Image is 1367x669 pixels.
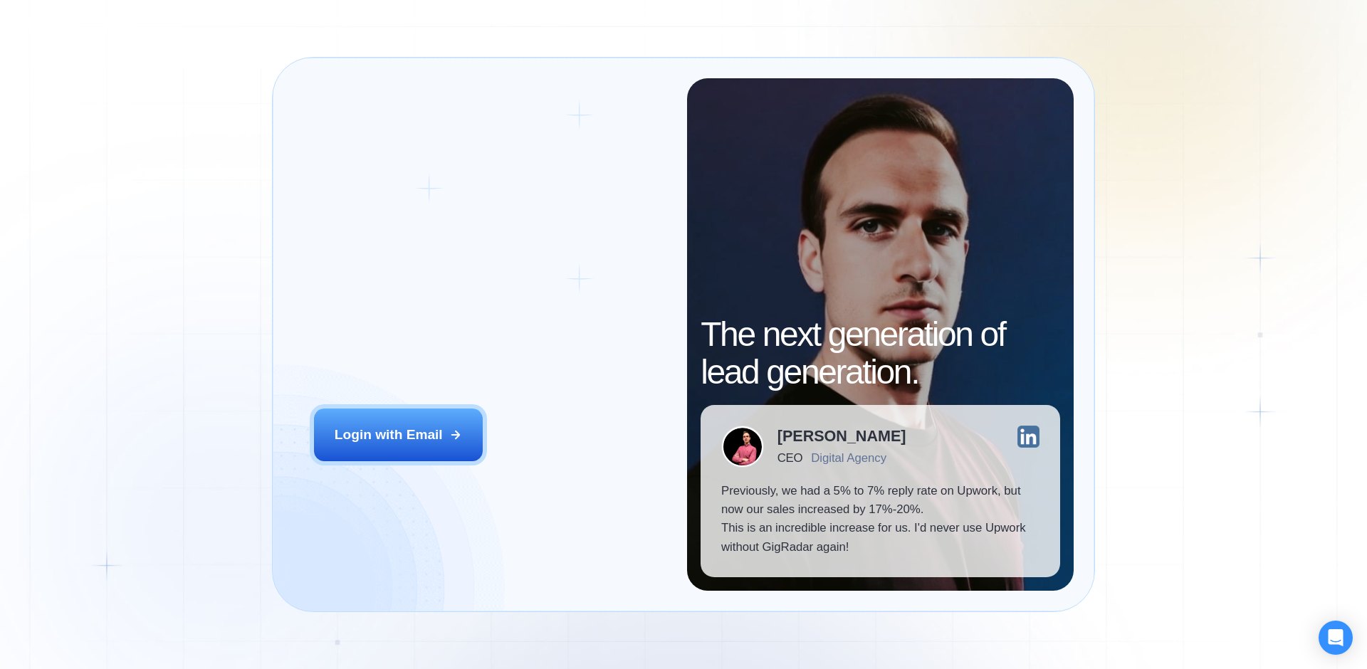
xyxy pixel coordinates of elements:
p: Previously, we had a 5% to 7% reply rate on Upwork, but now our sales increased by 17%-20%. This ... [721,482,1039,557]
div: Login with Email [335,426,443,444]
h2: The next generation of lead generation. [701,316,1060,391]
button: Login with Email [314,409,483,461]
div: Open Intercom Messenger [1319,621,1353,655]
div: Digital Agency [811,451,886,465]
div: CEO [777,451,802,465]
div: [PERSON_NAME] [777,428,906,444]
